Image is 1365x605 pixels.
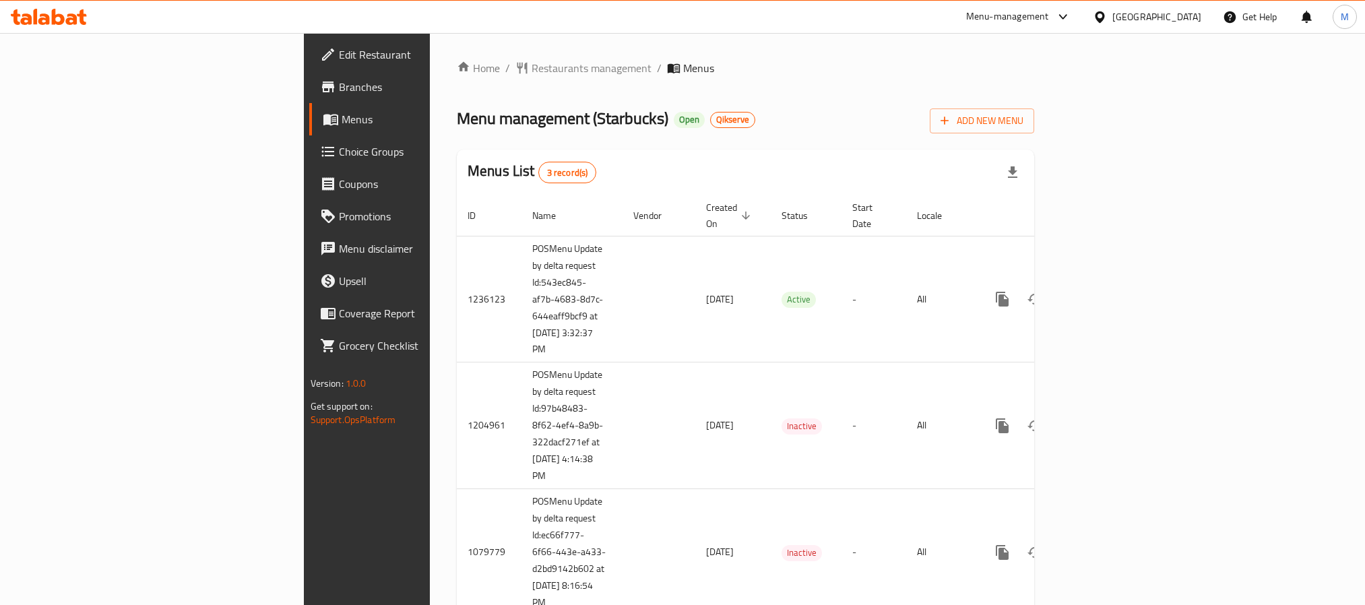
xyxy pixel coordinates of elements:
button: more [986,410,1019,442]
div: Inactive [782,545,822,561]
a: Choice Groups [309,135,532,168]
span: Add New Menu [941,113,1023,129]
span: 3 record(s) [539,166,596,179]
li: / [657,60,662,76]
span: Branches [339,79,521,95]
button: Change Status [1019,283,1051,315]
span: [DATE] [706,416,734,434]
span: Grocery Checklist [339,338,521,354]
span: Inactive [782,545,822,561]
div: Open [674,112,705,128]
nav: breadcrumb [457,60,1034,76]
a: Edit Restaurant [309,38,532,71]
div: Menu-management [966,9,1049,25]
span: Created On [706,199,755,232]
span: Upsell [339,273,521,289]
a: Promotions [309,200,532,232]
span: Menus [342,111,521,127]
button: more [986,536,1019,569]
div: [GEOGRAPHIC_DATA] [1112,9,1201,24]
a: Coverage Report [309,297,532,329]
span: Active [782,292,816,307]
th: Actions [976,195,1126,236]
span: Locale [917,208,959,224]
span: Menu disclaimer [339,241,521,257]
div: Inactive [782,418,822,435]
span: Coverage Report [339,305,521,321]
span: Promotions [339,208,521,224]
span: Choice Groups [339,144,521,160]
span: Inactive [782,418,822,434]
td: All [906,236,976,362]
td: POSMenu Update by delta request Id:97b48483-8f62-4ef4-8a9b-322dacf271ef at [DATE] 4:14:38 PM [521,362,623,489]
a: Restaurants management [515,60,652,76]
td: POSMenu Update by delta request Id:543ec845-af7b-4683-8d7c-644eaff9bcf9 at [DATE] 3:32:37 PM [521,236,623,362]
a: Branches [309,71,532,103]
span: Coupons [339,176,521,192]
td: All [906,362,976,489]
span: Version: [311,375,344,392]
button: more [986,283,1019,315]
span: [DATE] [706,543,734,561]
span: Get support on: [311,397,373,415]
button: Change Status [1019,410,1051,442]
button: Add New Menu [930,108,1034,133]
span: ID [468,208,493,224]
span: 1.0.0 [346,375,367,392]
span: Name [532,208,573,224]
div: Export file [996,156,1029,189]
span: Restaurants management [532,60,652,76]
a: Coupons [309,168,532,200]
a: Grocery Checklist [309,329,532,362]
a: Support.OpsPlatform [311,411,396,428]
span: Start Date [852,199,890,232]
div: Active [782,292,816,308]
span: Menus [683,60,714,76]
div: Total records count [538,162,597,183]
span: M [1341,9,1349,24]
span: [DATE] [706,290,734,308]
h2: Menus List [468,161,596,183]
a: Upsell [309,265,532,297]
td: - [842,362,906,489]
a: Menus [309,103,532,135]
span: Qikserve [711,114,755,125]
span: Menu management ( Starbucks ) [457,103,668,133]
button: Change Status [1019,536,1051,569]
a: Menu disclaimer [309,232,532,265]
td: - [842,236,906,362]
span: Open [674,114,705,125]
span: Vendor [633,208,679,224]
span: Status [782,208,825,224]
span: Edit Restaurant [339,46,521,63]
